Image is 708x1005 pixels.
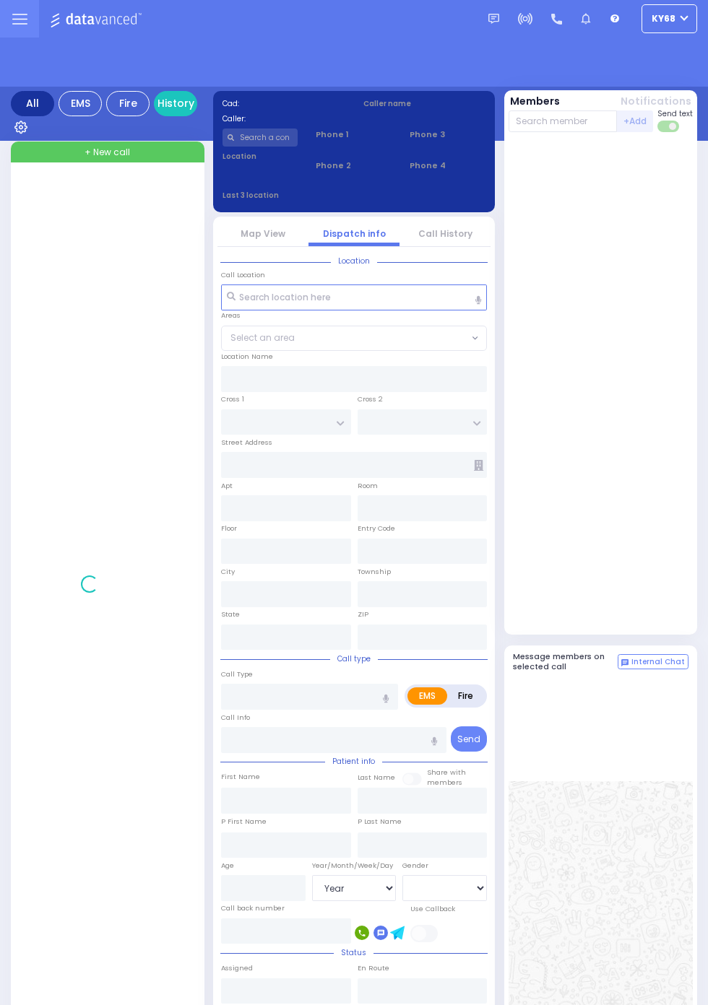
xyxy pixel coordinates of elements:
[446,687,485,705] label: Fire
[474,460,483,471] span: Other building occupants
[154,91,197,116] a: History
[221,270,265,280] label: Call Location
[358,817,402,827] label: P Last Name
[221,352,273,362] label: Location Name
[325,756,382,767] span: Patient info
[427,778,462,787] span: members
[221,963,253,973] label: Assigned
[334,947,374,958] span: Status
[330,653,378,664] span: Call type
[618,654,688,670] button: Internal Chat
[221,523,237,534] label: Floor
[513,652,618,671] h5: Message members on selected call
[223,151,298,162] label: Location
[652,12,675,25] span: ky68
[358,394,383,404] label: Cross 2
[410,129,485,141] span: Phone 3
[358,523,395,534] label: Entry Code
[223,129,298,147] input: Search a contact
[407,687,447,705] label: EMS
[241,227,285,240] a: Map View
[223,98,345,109] label: Cad:
[323,227,386,240] a: Dispatch info
[657,119,681,134] label: Turn off text
[221,772,260,782] label: First Name
[642,4,697,33] button: ky68
[230,331,295,344] span: Select an area
[510,94,560,109] button: Members
[363,98,486,109] label: Caller name
[221,394,244,404] label: Cross 1
[312,861,397,871] div: Year/Month/Week/Day
[316,160,392,172] span: Phone 2
[106,91,150,116] div: Fire
[11,91,54,116] div: All
[221,481,233,491] label: Apt
[509,110,618,132] input: Search member
[221,609,240,619] label: State
[402,861,428,871] label: Gender
[221,567,235,577] label: City
[488,14,499,25] img: message.svg
[221,861,234,871] label: Age
[221,669,253,679] label: Call Type
[631,657,685,667] span: Internal Chat
[331,256,377,266] span: Location
[221,310,241,321] label: Areas
[221,817,267,827] label: P First Name
[85,146,130,159] span: + New call
[223,113,345,124] label: Caller:
[358,609,368,619] label: ZIP
[221,903,285,913] label: Call back number
[410,160,485,172] span: Phone 4
[358,481,378,491] label: Room
[621,94,691,109] button: Notifications
[621,659,629,666] img: comment-alt.png
[358,567,391,577] label: Township
[418,227,472,240] a: Call History
[223,190,355,201] label: Last 3 location
[59,91,102,116] div: EMS
[50,10,146,28] img: Logo
[316,129,392,141] span: Phone 1
[221,713,250,723] label: Call Info
[221,284,487,310] input: Search location here
[427,767,466,777] small: Share with
[358,773,395,783] label: Last Name
[410,904,455,914] label: Use Callback
[657,108,693,119] span: Send text
[358,963,389,973] label: En Route
[221,438,272,448] label: Street Address
[451,726,487,752] button: Send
